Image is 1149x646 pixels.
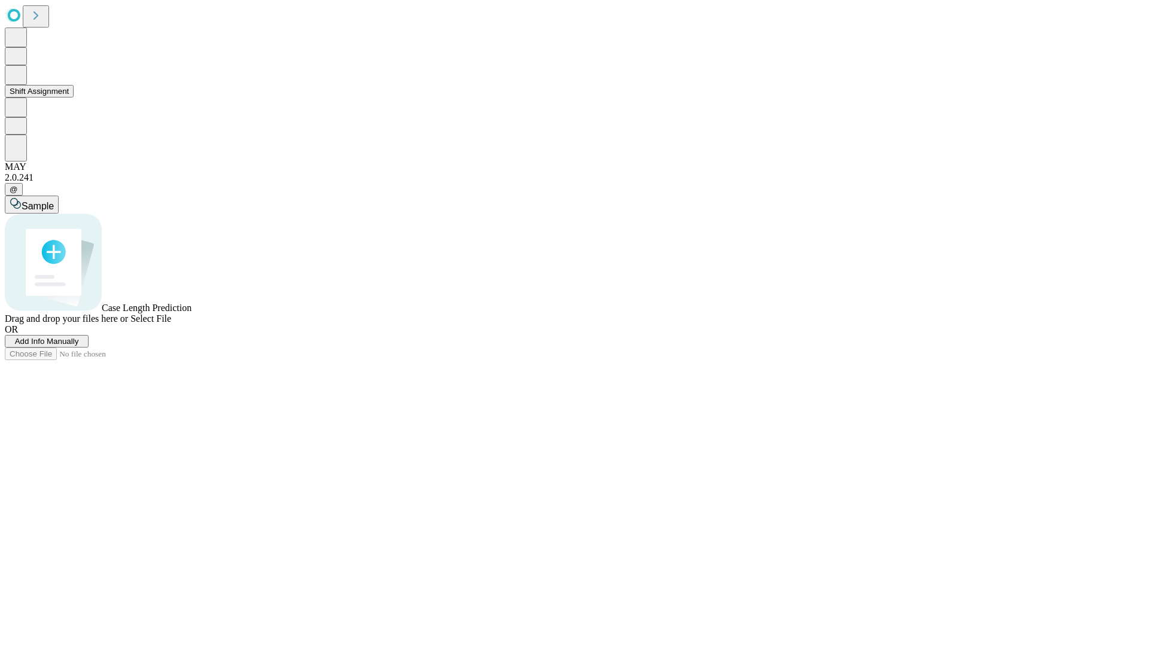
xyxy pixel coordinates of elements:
[102,303,191,313] span: Case Length Prediction
[5,324,18,334] span: OR
[5,183,23,196] button: @
[5,335,89,348] button: Add Info Manually
[15,337,79,346] span: Add Info Manually
[5,85,74,97] button: Shift Assignment
[5,161,1144,172] div: MAY
[22,201,54,211] span: Sample
[10,185,18,194] span: @
[130,313,171,324] span: Select File
[5,172,1144,183] div: 2.0.241
[5,313,128,324] span: Drag and drop your files here or
[5,196,59,214] button: Sample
